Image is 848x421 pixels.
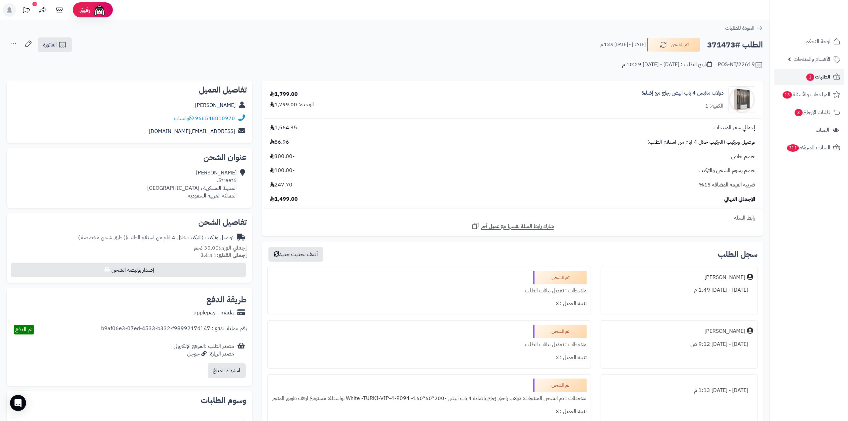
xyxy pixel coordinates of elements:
[731,153,755,160] span: خصم خاص
[806,72,830,82] span: الطلبات
[272,338,587,351] div: ملاحظات : تعديل بيانات الطلب
[707,38,763,52] h2: الطلب #371473
[647,38,700,52] button: تم الشحن
[605,338,753,351] div: [DATE] - [DATE] 9:12 ص
[268,247,323,262] button: أضف تحديث جديد
[147,169,237,199] div: [PERSON_NAME] Street6، المدينة العسكرية ، [GEOGRAPHIC_DATA] المملكة العربية السعودية
[195,114,235,122] a: 966548810970
[774,122,844,138] a: العملاء
[101,325,247,334] div: رقم عملية الدفع : b9af06e3-07ed-4533-b332-f9899217d147
[219,244,247,252] strong: إجمالي الوزن:
[270,181,292,189] span: 247.70
[774,69,844,85] a: الطلبات3
[774,33,844,49] a: لوحة التحكم
[786,143,830,152] span: السلات المتروكة
[774,87,844,103] a: المراجعات والأسئلة13
[272,351,587,364] div: تنبيه العميل : لا
[724,195,755,203] span: الإجمالي النهائي
[174,350,234,358] div: مصدر الزيارة: جوجل
[718,61,763,69] div: POS-NT/22619
[794,54,830,64] span: الأقسام والمنتجات
[533,271,587,284] div: تم الشحن
[699,181,755,189] span: ضريبة القيمة المضافة 15%
[718,250,758,258] h3: سجل الطلب
[11,263,246,277] button: إصدار بوليصة الشحن
[713,124,755,132] span: إجمالي سعر المنتجات
[270,124,297,132] span: 1,564.35
[78,234,233,242] div: توصيل وتركيب (التركيب خلال 4 ايام من استلام الطلب)
[270,153,294,160] span: -300.00
[605,284,753,297] div: [DATE] - [DATE] 1:49 م
[201,251,247,259] small: 1 قطعة
[806,37,830,46] span: لوحة التحكم
[10,395,26,411] div: Open Intercom Messenger
[270,167,294,174] span: -100.00
[78,234,126,242] span: ( طرق شحن مخصصة )
[270,195,298,203] span: 1,499.00
[704,274,745,281] div: [PERSON_NAME]
[149,127,235,135] a: [EMAIL_ADDRESS][DOMAIN_NAME]
[270,91,298,98] div: 1,799.00
[18,3,34,18] a: تحديثات المنصة
[272,392,587,405] div: ملاحظات : تم الشحن المنتجات: دولاب راحتي زجاج باضاءة 4 باب ابيض -200*60*160- White -TURKI-VIP-4-9...
[174,342,234,358] div: مصدر الطلب :الموقع الإلكتروني
[725,24,763,32] a: العودة للطلبات
[605,384,753,397] div: [DATE] - [DATE] 1:13 م
[481,223,554,230] span: شارك رابط السلة نفسها مع عميل آخر
[206,296,247,304] h2: طريقة الدفع
[12,218,247,226] h2: تفاصيل الشحن
[38,37,72,52] a: الفاتورة
[265,214,760,222] div: رابط السلة
[195,101,236,109] a: [PERSON_NAME]
[174,114,194,122] a: واتساب
[782,90,830,99] span: المراجعات والأسئلة
[272,297,587,310] div: تنبيه العميل : لا
[705,102,723,110] div: الكمية: 1
[272,284,587,297] div: ملاحظات : تعديل بيانات الطلب
[270,101,314,109] div: الوحدة: 1,799.00
[15,325,32,333] span: تم الدفع
[794,108,830,117] span: طلبات الإرجاع
[272,405,587,418] div: تنبيه العميل : لا
[32,2,37,6] div: 10
[12,396,247,404] h2: وسوم الطلبات
[12,153,247,161] h2: عنوان الشحن
[795,109,803,116] span: 3
[533,325,587,338] div: تم الشحن
[647,138,755,146] span: توصيل وتركيب (التركيب خلال 4 ايام من استلام الطلب)
[729,86,755,113] img: 1742133300-110103010020.1-90x90.jpg
[194,309,234,317] div: applepay - mada
[704,327,745,335] div: [PERSON_NAME]
[774,140,844,156] a: السلات المتروكة311
[600,41,646,48] small: [DATE] - [DATE] 1:49 م
[622,61,712,68] div: تاريخ الطلب : [DATE] - [DATE] 10:29 م
[533,379,587,392] div: تم الشحن
[93,3,106,17] img: ai-face.png
[12,86,247,94] h2: تفاصيل العميل
[698,167,755,174] span: خصم رسوم الشحن والتركيب
[816,125,829,135] span: العملاء
[774,104,844,120] a: طلبات الإرجاع3
[43,41,57,49] span: الفاتورة
[787,144,799,152] span: 311
[270,138,289,146] span: 86.96
[79,6,90,14] span: رفيق
[217,251,247,259] strong: إجمالي القطع:
[208,363,246,378] button: استرداد المبلغ
[783,91,792,99] span: 13
[471,222,554,230] a: شارك رابط السلة نفسها مع عميل آخر
[806,74,814,81] span: 3
[725,24,755,32] span: العودة للطلبات
[194,244,247,252] small: 35.00 كجم
[642,89,723,97] a: دولاب ملابس 4 باب ابيض زجاج مع إضاءة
